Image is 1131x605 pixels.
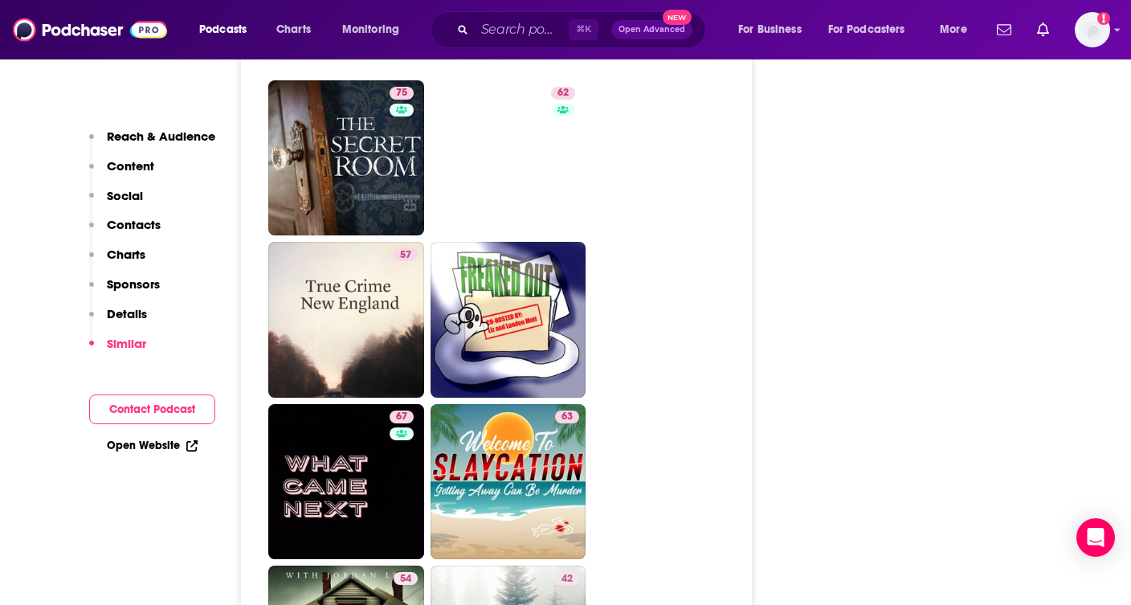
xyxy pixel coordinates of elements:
span: More [940,18,967,41]
button: open menu [727,17,822,43]
span: Logged in as jackiemayer [1075,12,1110,47]
button: Show profile menu [1075,12,1110,47]
span: Monitoring [342,18,399,41]
a: 67 [268,404,424,560]
a: 63 [431,404,586,560]
p: Reach & Audience [107,129,215,144]
a: 54 [394,572,418,585]
p: Details [107,306,147,321]
button: Similar [89,336,146,366]
span: 57 [400,247,411,264]
p: Contacts [107,217,161,232]
div: Open Intercom Messenger [1076,518,1115,557]
a: 57 [268,242,424,398]
span: ⌘ K [569,19,598,40]
span: Podcasts [199,18,247,41]
p: Content [107,158,154,174]
button: open menu [818,17,929,43]
a: Show notifications dropdown [990,16,1018,43]
svg: Add a profile image [1097,12,1110,25]
button: Details [89,306,147,336]
button: Reach & Audience [89,129,215,158]
button: Social [89,188,143,218]
button: open menu [331,17,420,43]
span: Charts [276,18,311,41]
button: Contact Podcast [89,394,215,424]
a: 57 [394,248,418,261]
span: 54 [400,571,411,587]
p: Social [107,188,143,203]
span: New [663,10,692,25]
p: Charts [107,247,145,262]
a: 62 [551,87,575,100]
img: User Profile [1075,12,1110,47]
button: Charts [89,247,145,276]
span: For Business [738,18,802,41]
span: Open Advanced [619,26,685,34]
button: Content [89,158,154,188]
p: Similar [107,336,146,351]
span: 67 [396,409,407,425]
a: 75 [390,87,414,100]
button: open menu [929,17,987,43]
span: For Podcasters [828,18,905,41]
a: 63 [555,411,579,423]
button: open menu [188,17,267,43]
a: Show notifications dropdown [1031,16,1055,43]
span: 75 [396,85,407,101]
span: 42 [561,571,573,587]
a: Charts [266,17,321,43]
p: Sponsors [107,276,160,292]
button: Open AdvancedNew [611,20,692,39]
span: 63 [561,409,573,425]
button: Contacts [89,217,161,247]
a: Open Website [107,439,198,452]
a: 62 [431,80,586,236]
span: 62 [557,85,569,101]
button: Sponsors [89,276,160,306]
a: 42 [555,572,579,585]
a: 67 [390,411,414,423]
div: Search podcasts, credits, & more... [446,11,721,48]
a: 75 [268,80,424,236]
input: Search podcasts, credits, & more... [475,17,569,43]
img: Podchaser - Follow, Share and Rate Podcasts [13,14,167,45]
